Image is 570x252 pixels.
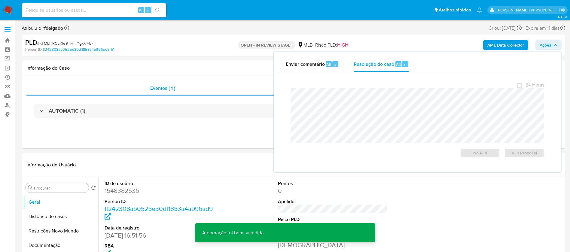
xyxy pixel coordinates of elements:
[297,42,313,48] div: MLB
[22,6,166,14] input: Pesquise usuários ou casos...
[315,42,348,48] span: Risco PLD:
[43,47,114,52] a: ff242308ab0525e30df1853a4a996ad9
[278,187,388,195] dd: 0
[483,40,528,50] button: AML Data Collector
[23,209,98,224] button: Histórico de casos
[238,41,295,49] p: OPEN - IN REVIEW STAGE I
[26,162,76,168] h1: Informação do Usuário
[23,224,98,238] button: Restrições Novo Mundo
[286,61,325,68] span: Enviar comentário
[477,8,482,13] a: Notificações
[396,62,401,67] span: Alt
[278,223,388,231] dd: HIGH
[337,41,348,48] span: HIGH
[278,241,388,249] dd: [DEMOGRAPHIC_DATA]
[139,7,144,13] span: Alt
[105,204,213,221] a: ff242308ab0525e30df1853a4a996ad9
[23,195,98,209] button: Geral
[25,38,37,47] b: PLD
[151,6,164,14] button: search-icon
[105,187,214,195] dd: 1548382536
[195,223,271,242] p: A operação foi bem sucedida
[37,40,96,46] span: # kTMLHRCLXIe9TI4HXgxV457F
[105,198,214,205] dt: Person ID
[535,40,562,50] button: Ações
[540,40,551,50] span: Ações
[34,104,553,118] div: AUTOMATIC (1)
[49,108,85,114] h3: AUTOMATIC (1)
[517,83,522,88] input: 24 Horas
[487,40,524,50] b: AML Data Collector
[334,62,336,67] span: c
[278,180,388,187] dt: Pontos
[489,24,522,32] div: Criou: [DATE]
[278,216,388,223] dt: Risco PLD
[147,7,149,13] span: s
[26,65,560,71] h1: Informação do Caso
[105,243,214,249] dt: RBA
[404,62,406,67] span: r
[91,185,96,192] button: Retornar ao pedido padrão
[41,25,63,32] b: rfdelgado
[28,185,33,190] button: Procurar
[25,47,42,52] b: Person ID
[326,62,331,67] span: Alt
[523,24,524,32] span: -
[105,225,214,231] dt: Data de registro
[105,180,214,187] dt: ID do usuário
[526,25,559,32] span: Expira em 11 dias
[105,231,214,240] dd: [DATE] 16:51:56
[559,7,565,13] a: Sair
[22,25,63,32] span: Atribuiu o
[150,85,175,92] span: Eventos ( 1 )
[354,61,394,68] span: Resolução do caso
[526,82,544,88] span: 24 Horas
[278,198,388,205] dt: Apelido
[497,7,557,13] p: renata.fdelgado@mercadopago.com.br
[439,7,471,13] span: Atalhos rápidos
[34,185,86,191] input: Procurar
